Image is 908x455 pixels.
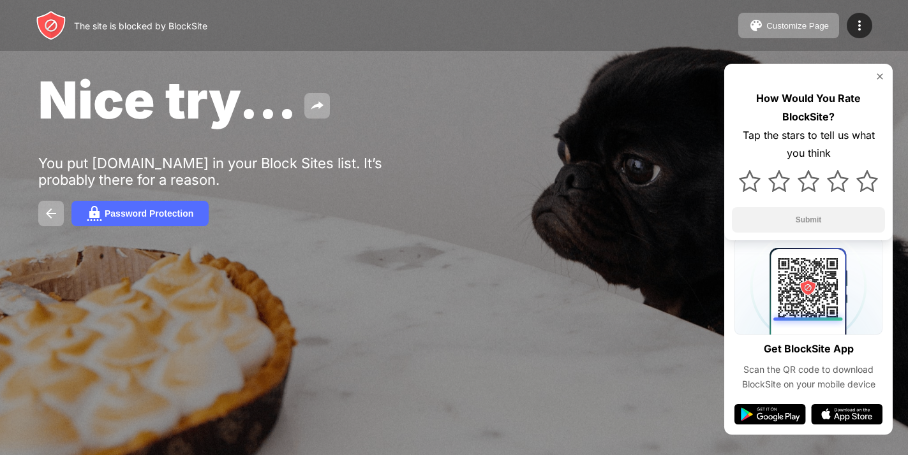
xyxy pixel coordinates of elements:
[43,206,59,221] img: back.svg
[734,404,806,424] img: google-play.svg
[739,170,761,192] img: star.svg
[87,206,102,221] img: password.svg
[738,13,839,38] button: Customize Page
[766,21,829,31] div: Customize Page
[856,170,878,192] img: star.svg
[105,208,193,219] div: Password Protection
[38,155,433,188] div: You put [DOMAIN_NAME] in your Block Sites list. It’s probably there for a reason.
[734,363,882,391] div: Scan the QR code to download BlockSite on your mobile device
[309,98,325,113] img: share.svg
[768,170,790,192] img: star.svg
[38,69,297,131] span: Nice try...
[732,89,885,126] div: How Would You Rate BlockSite?
[827,170,849,192] img: star.svg
[38,294,340,440] iframe: Banner
[732,207,885,233] button: Submit
[852,18,867,33] img: menu-icon.svg
[764,340,854,358] div: Get BlockSite App
[74,20,207,31] div: The site is blocked by BlockSite
[798,170,819,192] img: star.svg
[36,10,66,41] img: header-logo.svg
[875,71,885,82] img: rate-us-close.svg
[748,18,764,33] img: pallet.svg
[732,126,885,163] div: Tap the stars to tell us what you think
[811,404,882,424] img: app-store.svg
[71,201,209,226] button: Password Protection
